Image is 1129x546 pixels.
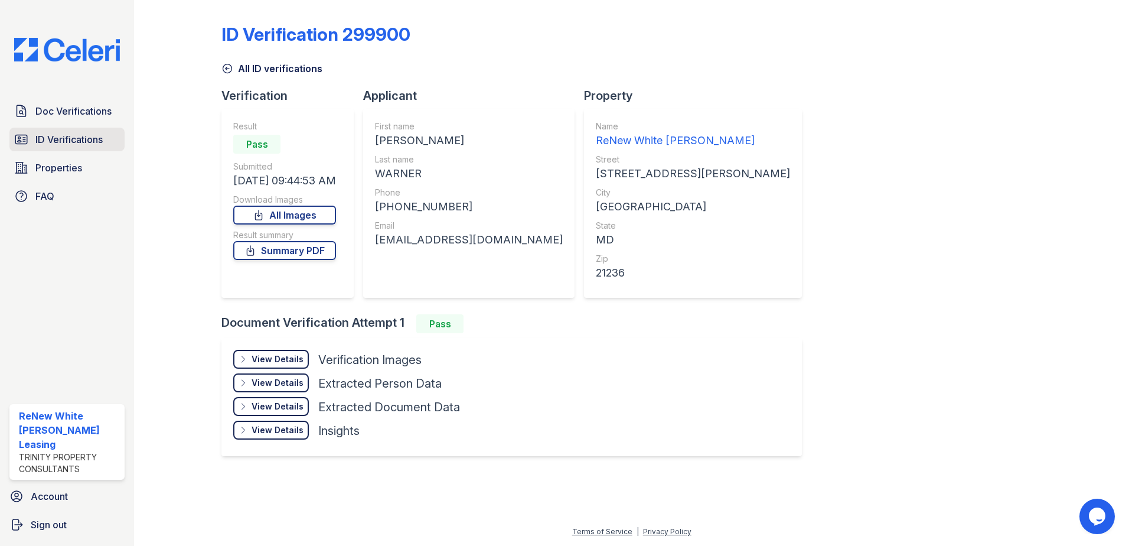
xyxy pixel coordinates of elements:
div: View Details [252,353,304,365]
div: View Details [252,424,304,436]
div: Applicant [363,87,584,104]
a: FAQ [9,184,125,208]
a: Summary PDF [233,241,336,260]
span: FAQ [35,189,54,203]
div: Email [375,220,563,232]
div: Last name [375,154,563,165]
a: All Images [233,206,336,225]
div: 21236 [596,265,790,281]
img: CE_Logo_Blue-a8612792a0a2168367f1c8372b55b34899dd931a85d93a1a3d3e32e68fde9ad4.png [5,38,129,61]
a: ID Verifications [9,128,125,151]
div: WARNER [375,165,563,182]
span: Doc Verifications [35,104,112,118]
div: Extracted Person Data [318,375,442,392]
a: Account [5,485,129,508]
div: First name [375,121,563,132]
span: ID Verifications [35,132,103,147]
div: Name [596,121,790,132]
div: Phone [375,187,563,199]
div: Verification Images [318,352,422,368]
span: Properties [35,161,82,175]
div: ReNew White [PERSON_NAME] [596,132,790,149]
div: Submitted [233,161,336,173]
div: [STREET_ADDRESS][PERSON_NAME] [596,165,790,182]
div: [GEOGRAPHIC_DATA] [596,199,790,215]
span: Sign out [31,518,67,532]
div: Trinity Property Consultants [19,451,120,475]
a: Privacy Policy [643,527,691,536]
a: Sign out [5,513,129,537]
a: Terms of Service [572,527,632,536]
div: Pass [416,314,464,333]
div: View Details [252,377,304,389]
div: [PERSON_NAME] [375,132,563,149]
div: Insights [318,422,360,439]
div: Extracted Document Data [318,399,460,415]
div: State [596,220,790,232]
div: Result summary [233,229,336,241]
div: Zip [596,253,790,265]
div: Download Images [233,194,336,206]
div: Result [233,121,336,132]
div: [EMAIL_ADDRESS][DOMAIN_NAME] [375,232,563,248]
a: Name ReNew White [PERSON_NAME] [596,121,790,149]
a: Properties [9,156,125,180]
div: Street [596,154,790,165]
div: Verification [221,87,363,104]
div: City [596,187,790,199]
div: ID Verification 299900 [221,24,410,45]
div: MD [596,232,790,248]
div: ReNew White [PERSON_NAME] Leasing [19,409,120,451]
a: All ID verifications [221,61,322,76]
div: [PHONE_NUMBER] [375,199,563,215]
div: | [637,527,639,536]
iframe: chat widget [1079,499,1117,534]
div: [DATE] 09:44:53 AM [233,173,336,189]
div: View Details [252,401,304,412]
span: Account [31,489,68,503]
a: Doc Verifications [9,99,125,123]
div: Property [584,87,811,104]
div: Document Verification Attempt 1 [221,314,811,333]
div: Pass [233,135,280,154]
